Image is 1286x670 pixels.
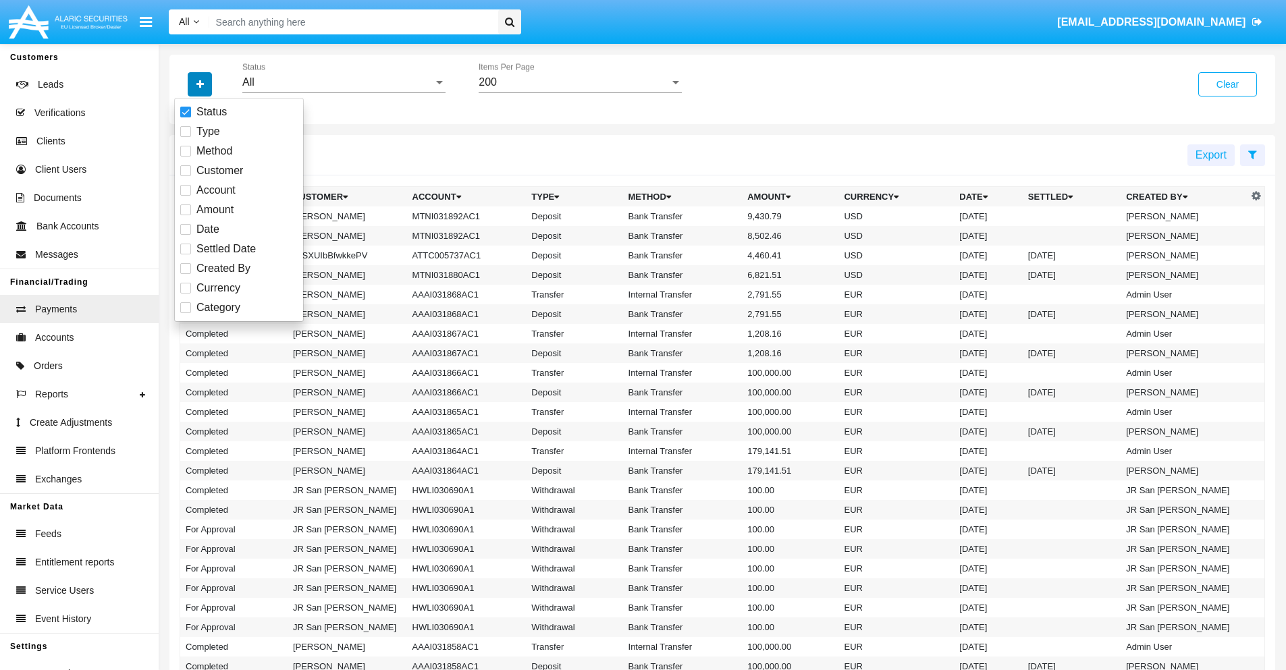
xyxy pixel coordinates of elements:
td: Completed [180,383,288,402]
td: EUR [838,480,954,500]
td: Bank Transfer [623,480,743,500]
td: [DATE] [954,343,1023,363]
td: [DATE] [954,206,1023,226]
td: [PERSON_NAME] [1121,226,1248,246]
td: Bank Transfer [623,559,743,578]
td: EUR [838,598,954,617]
span: Method [196,143,232,159]
button: Export [1187,144,1235,166]
td: Internal Transfer [623,637,743,657]
td: USD [838,265,954,285]
td: Deposit [526,226,622,246]
td: Internal Transfer [623,363,743,383]
span: Service Users [35,584,94,598]
td: [PERSON_NAME] [288,324,407,343]
th: Settled [1023,187,1121,207]
td: Deposit [526,246,622,265]
td: Bank Transfer [623,265,743,285]
td: Bank Transfer [623,206,743,226]
td: 2,791.55 [742,304,838,324]
td: For Approval [180,617,288,637]
td: 100.00 [742,480,838,500]
td: [PERSON_NAME] [288,285,407,304]
td: HWLI030690A1 [407,539,527,559]
td: USD [838,206,954,226]
td: JR San [PERSON_NAME] [288,617,407,637]
td: [PERSON_NAME] [288,461,407,480]
td: JR San [PERSON_NAME] [1121,520,1248,539]
td: Completed [180,637,288,657]
span: Orders [34,359,63,373]
td: Withdrawal [526,480,622,500]
td: Internal Transfer [623,324,743,343]
td: EUR [838,637,954,657]
td: 6,821.51 [742,265,838,285]
td: ATTC005737AC1 [407,246,527,265]
th: Created By [1121,187,1248,207]
span: Clients [36,134,65,148]
td: Completed [180,363,288,383]
td: 179,141.51 [742,461,838,480]
td: 2,791.55 [742,285,838,304]
td: Internal Transfer [623,402,743,422]
td: Completed [180,343,288,363]
td: EUR [838,539,954,559]
td: Deposit [526,265,622,285]
td: [DATE] [954,383,1023,402]
td: EUR [838,520,954,539]
td: MTNI031892AC1 [407,226,527,246]
span: Created By [196,260,250,277]
span: Messages [35,248,78,262]
td: [DATE] [954,559,1023,578]
td: [PERSON_NAME] [1121,265,1248,285]
td: Bank Transfer [623,500,743,520]
td: EUR [838,343,954,363]
span: Currency [196,280,240,296]
td: Bank Transfer [623,520,743,539]
td: USD [838,226,954,246]
td: EUR [838,441,954,461]
td: 8,502.46 [742,226,838,246]
td: 100,000.00 [742,637,838,657]
td: [DATE] [954,500,1023,520]
td: 179,141.51 [742,441,838,461]
td: HWLI030690A1 [407,598,527,617]
td: [DATE] [1023,461,1121,480]
span: Event History [35,612,91,626]
td: JR San [PERSON_NAME] [1121,500,1248,520]
td: Admin User [1121,324,1248,343]
td: Deposit [526,206,622,226]
td: JR San [PERSON_NAME] [288,539,407,559]
td: Withdrawal [526,500,622,520]
td: Bank Transfer [623,383,743,402]
span: [EMAIL_ADDRESS][DOMAIN_NAME] [1057,16,1245,28]
td: Transfer [526,324,622,343]
td: 4,460.41 [742,246,838,265]
td: HWLI030690A1 [407,617,527,637]
td: Bank Transfer [623,422,743,441]
td: AAAI031867AC1 [407,343,527,363]
td: [PERSON_NAME] [288,265,407,285]
span: Customer [196,163,243,179]
td: For Approval [180,578,288,598]
td: AAAI031864AC1 [407,441,527,461]
td: [DATE] [954,265,1023,285]
td: Bank Transfer [623,578,743,598]
td: tOSXUIbBfwkkePV [288,246,407,265]
td: 9,430.79 [742,206,838,226]
td: AAAI031866AC1 [407,363,527,383]
td: 100.00 [742,520,838,539]
td: HWLI030690A1 [407,500,527,520]
td: [DATE] [954,246,1023,265]
span: Payments [35,302,77,316]
th: Type [526,187,622,207]
td: [DATE] [954,578,1023,598]
td: 100.00 [742,617,838,637]
td: For Approval [180,559,288,578]
td: 1,208.16 [742,324,838,343]
td: [PERSON_NAME] [288,637,407,657]
td: [PERSON_NAME] [1121,343,1248,363]
td: Transfer [526,402,622,422]
td: 100.00 [742,559,838,578]
td: Deposit [526,343,622,363]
